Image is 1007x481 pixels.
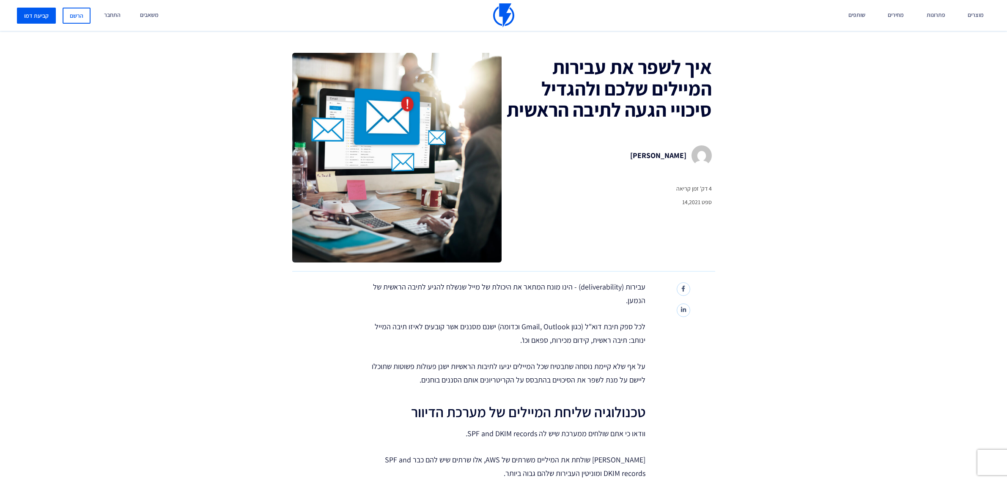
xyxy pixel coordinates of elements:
p: עבירות (deliverability) - הינו מונח המתאר את היכולת של מייל שנשלח להגיע לתיבה הראשית של הנמען. [370,280,645,307]
a: קביעת דמו [17,8,56,24]
p: וודאו כי אתם שולחים ממערכת שיש לה SPF and DKIM records. [370,427,645,440]
a: הרשם [63,8,91,24]
p: [PERSON_NAME] שולחת את המיליים משרתים של AWS, אלו שרתים שיש להם כבר SPF and DKIM records ומוניטין... [370,453,645,480]
span: ספט 14,2021 [676,198,712,206]
p: [PERSON_NAME] [630,149,686,162]
p: לכל ספק תיבת דוא"ל (כגון Gmail, Outlook וכדומה) ישנם מסננים אשר קובעים לאיזו תיבה המייל ינותב: תי... [370,320,645,347]
p: על אף שלא קיימת נוסחה שתבטיח שכל המיילים יגיעו לתיבות הראשיות ישנן פעולות פשוטות שתוכלו ליישם על ... [370,360,645,387]
span: 4 דק' זמן קריאה [676,184,712,193]
h1: איך לשפר את עבירות המיילים שלכם ולהגדיל סיכויי הגעה לתיבה הראשית [505,56,711,120]
h2: טכנולוגיה שליחת המיילים של מערכת הדיוור [370,404,645,421]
